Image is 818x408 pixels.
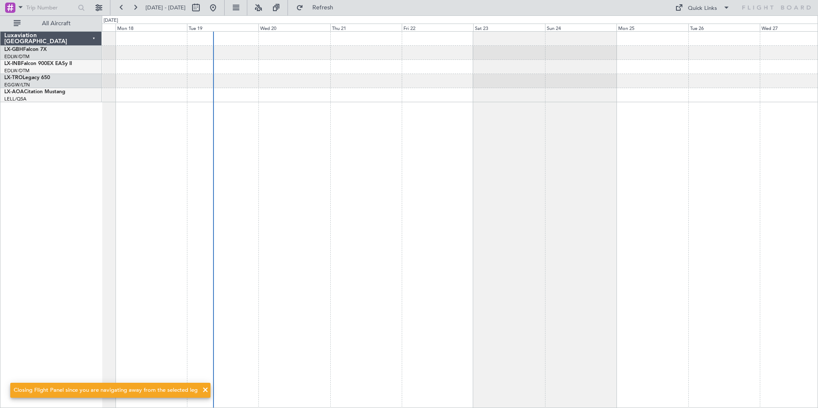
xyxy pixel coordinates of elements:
div: Quick Links [688,4,717,13]
span: LX-INB [4,61,21,66]
div: Tue 19 [187,24,258,31]
button: Quick Links [671,1,734,15]
a: LX-GBHFalcon 7X [4,47,47,52]
div: Mon 18 [116,24,187,31]
a: EDLW/DTM [4,68,30,74]
button: Refresh [292,1,344,15]
a: LX-AOACitation Mustang [4,89,65,95]
div: Tue 26 [688,24,760,31]
input: Trip Number [26,1,75,14]
span: [DATE] - [DATE] [145,4,186,12]
span: All Aircraft [22,21,90,27]
a: EDLW/DTM [4,53,30,60]
a: LELL/QSA [4,96,27,102]
div: Wed 20 [258,24,330,31]
span: LX-GBH [4,47,23,52]
a: LX-INBFalcon 900EX EASy II [4,61,72,66]
div: [DATE] [104,17,118,24]
div: Thu 21 [330,24,402,31]
div: Sun 24 [545,24,616,31]
a: EGGW/LTN [4,82,30,88]
span: LX-AOA [4,89,24,95]
span: Refresh [305,5,341,11]
a: LX-TROLegacy 650 [4,75,50,80]
div: Fri 22 [402,24,473,31]
div: Closing Flight Panel since you are navigating away from the selected leg [14,386,198,395]
div: Sat 23 [473,24,545,31]
div: Mon 25 [616,24,688,31]
button: All Aircraft [9,17,93,30]
span: LX-TRO [4,75,23,80]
